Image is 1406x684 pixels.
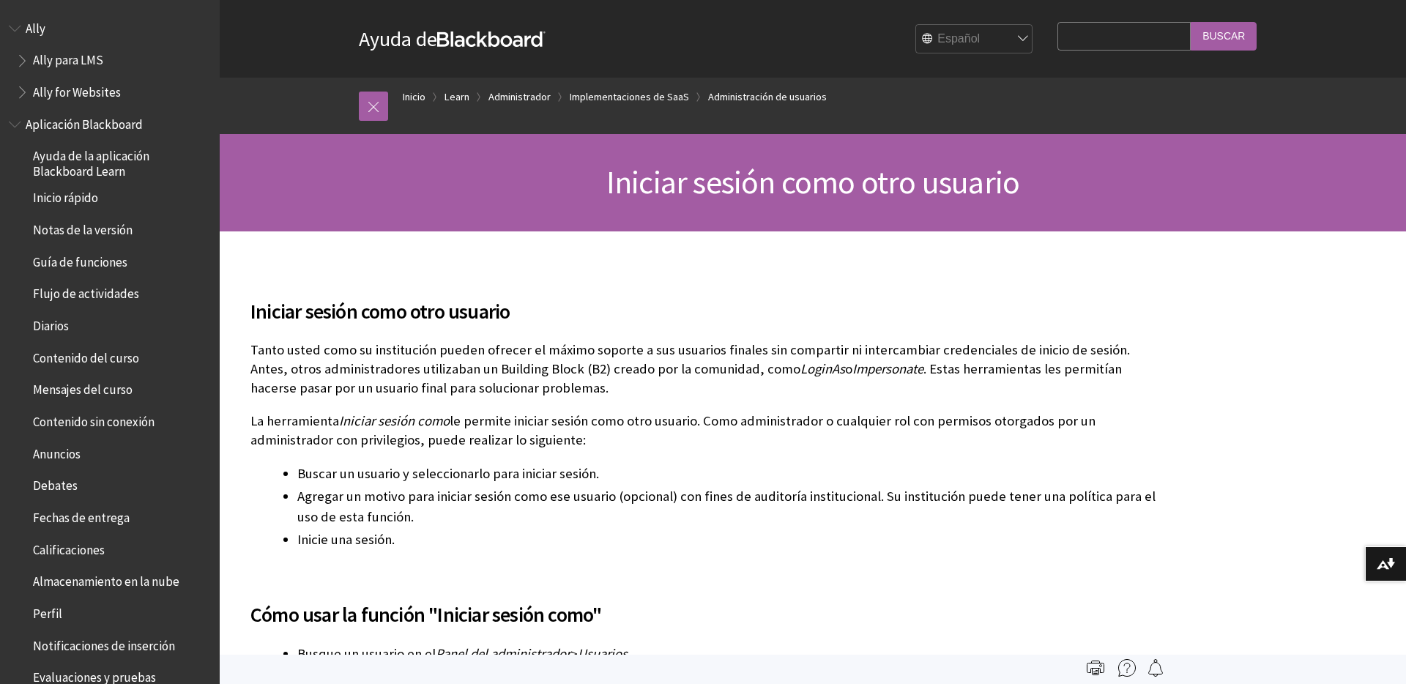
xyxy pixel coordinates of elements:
[297,529,1158,550] li: Inicie una sesión.
[33,601,62,621] span: Perfil
[33,313,69,333] span: Diarios
[33,570,179,590] span: Almacenamiento en la nube
[33,474,78,494] span: Debates
[250,412,1158,450] p: La herramienta le permite iniciar sesión como otro usuario. Como administrador o cualquier rol co...
[26,16,45,36] span: Ally
[9,16,211,105] nav: Book outline for Anthology Ally Help
[578,645,628,662] span: Usuarios
[708,88,827,106] a: Administración de usuarios
[33,48,103,68] span: Ally para LMS
[33,250,127,269] span: Guía de funciones
[33,409,155,429] span: Contenido sin conexión
[916,25,1033,54] select: Site Language Selector
[1191,22,1257,51] input: Buscar
[33,186,98,206] span: Inicio rápido
[33,505,130,525] span: Fechas de entrega
[1118,659,1136,677] img: More help
[33,442,81,461] span: Anuncios
[33,218,133,237] span: Notas de la versión
[339,412,450,429] span: Iniciar sesión como
[359,26,546,52] a: Ayuda deBlackboard
[297,644,1158,664] li: Busque un usuario en el >
[33,282,139,302] span: Flujo de actividades
[800,360,845,377] span: LoginAs
[33,80,121,100] span: Ally for Websites
[297,464,1158,484] li: Buscar un usuario y seleccionarlo para iniciar sesión.
[33,378,133,398] span: Mensajes del curso
[33,144,209,179] span: Ayuda de la aplicación Blackboard Learn
[570,88,689,106] a: Implementaciones de SaaS
[437,31,546,47] strong: Blackboard
[297,486,1158,527] li: Agregar un motivo para iniciar sesión como ese usuario (opcional) con fines de auditoría instituc...
[606,162,1019,202] span: Iniciar sesión como otro usuario
[26,112,143,132] span: Aplicación Blackboard
[436,645,570,662] span: Panel del administrador
[250,581,1158,630] h2: Cómo usar la función "Iniciar sesión como"
[250,278,1158,327] h2: Iniciar sesión como otro usuario
[488,88,551,106] a: Administrador
[403,88,425,106] a: Inicio
[33,538,105,557] span: Calificaciones
[33,633,175,653] span: Notificaciones de inserción
[250,341,1158,398] p: Tanto usted como su institución pueden ofrecer el máximo soporte a sus usuarios finales sin compa...
[1147,659,1164,677] img: Follow this page
[445,88,469,106] a: Learn
[33,346,139,365] span: Contenido del curso
[1087,659,1104,677] img: Print
[852,360,923,377] span: Impersonate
